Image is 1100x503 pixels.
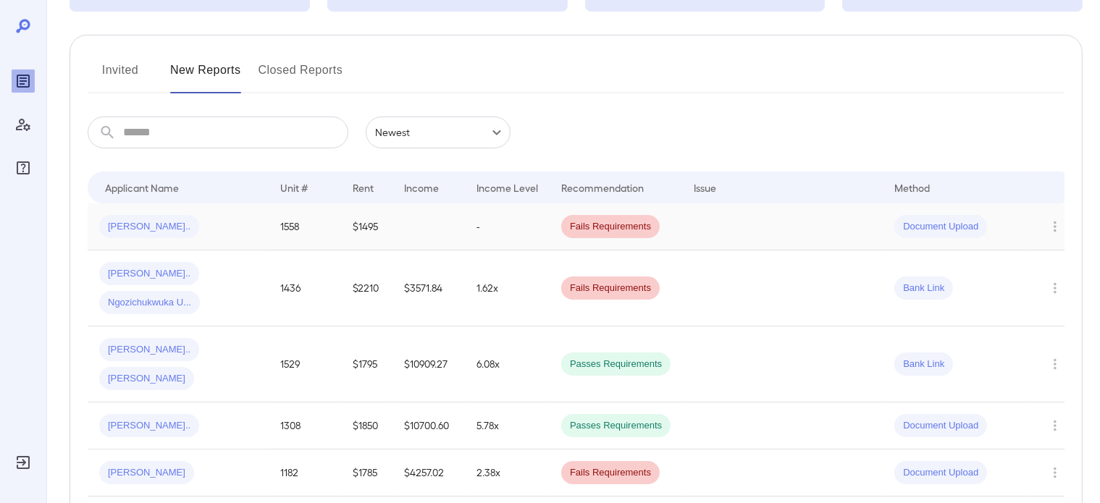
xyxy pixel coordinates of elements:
div: Unit # [280,179,308,196]
span: Document Upload [894,220,987,234]
button: Row Actions [1044,414,1067,437]
td: $4257.02 [392,449,465,496]
span: [PERSON_NAME].. [99,220,199,234]
span: [PERSON_NAME] [99,372,194,386]
td: 1529 [269,326,341,402]
button: Invited [88,59,153,93]
div: Issue [694,179,717,196]
td: $1795 [341,326,392,402]
div: Income [404,179,439,196]
td: $3571.84 [392,250,465,326]
td: 1182 [269,449,341,496]
div: Method [894,179,930,196]
span: [PERSON_NAME].. [99,343,199,357]
td: $10909.27 [392,326,465,402]
div: Income Level [476,179,538,196]
td: 2.38x [465,449,550,496]
button: New Reports [170,59,241,93]
span: [PERSON_NAME] [99,466,194,480]
td: $10700.60 [392,402,465,449]
button: Closed Reports [259,59,343,93]
div: Log Out [12,451,35,474]
div: Recommendation [561,179,644,196]
button: Row Actions [1044,276,1067,300]
td: 1436 [269,250,341,326]
span: Document Upload [894,419,987,433]
td: $1495 [341,203,392,250]
span: Ngozichukwuka U... [99,296,200,310]
td: 1558 [269,203,341,250]
td: - [465,203,550,250]
div: Applicant Name [105,179,179,196]
div: Newest [366,117,511,148]
span: Bank Link [894,282,953,295]
button: Row Actions [1044,215,1067,238]
td: $2210 [341,250,392,326]
span: Bank Link [894,358,953,371]
button: Row Actions [1044,461,1067,484]
div: FAQ [12,156,35,179]
div: Manage Users [12,113,35,136]
td: $1850 [341,402,392,449]
td: 5.78x [465,402,550,449]
span: [PERSON_NAME].. [99,267,199,281]
button: Row Actions [1044,352,1067,376]
span: Fails Requirements [561,282,660,295]
span: Passes Requirements [561,419,671,433]
span: [PERSON_NAME].. [99,419,199,433]
span: Passes Requirements [561,358,671,371]
span: Fails Requirements [561,466,660,480]
span: Fails Requirements [561,220,660,234]
div: Rent [353,179,376,196]
td: 1.62x [465,250,550,326]
td: 6.08x [465,326,550,402]
span: Document Upload [894,466,987,480]
td: 1308 [269,402,341,449]
td: $1785 [341,449,392,496]
div: Reports [12,69,35,93]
